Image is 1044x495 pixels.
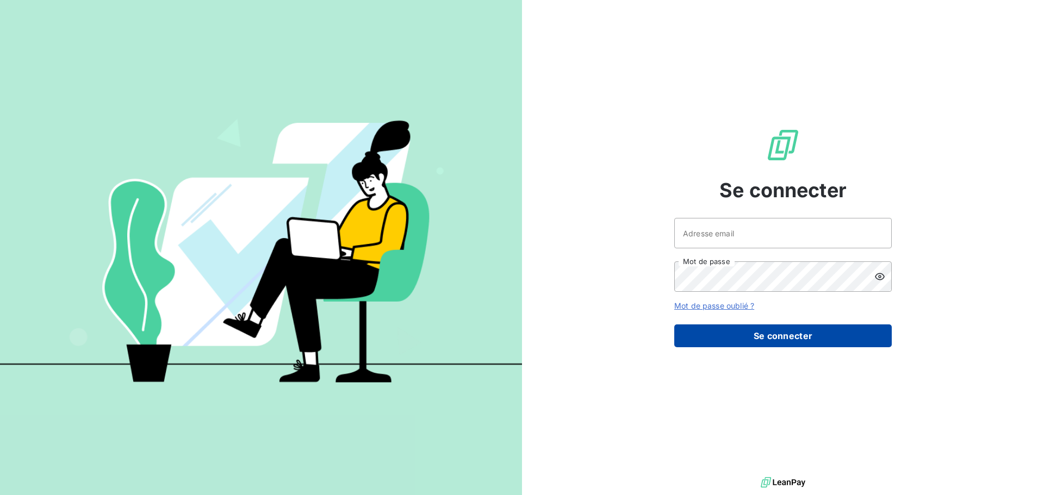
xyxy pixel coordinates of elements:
[674,324,892,347] button: Se connecter
[674,301,754,310] a: Mot de passe oublié ?
[766,128,800,162] img: Logo LeanPay
[761,474,805,491] img: logo
[719,176,847,205] span: Se connecter
[674,218,892,248] input: placeholder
